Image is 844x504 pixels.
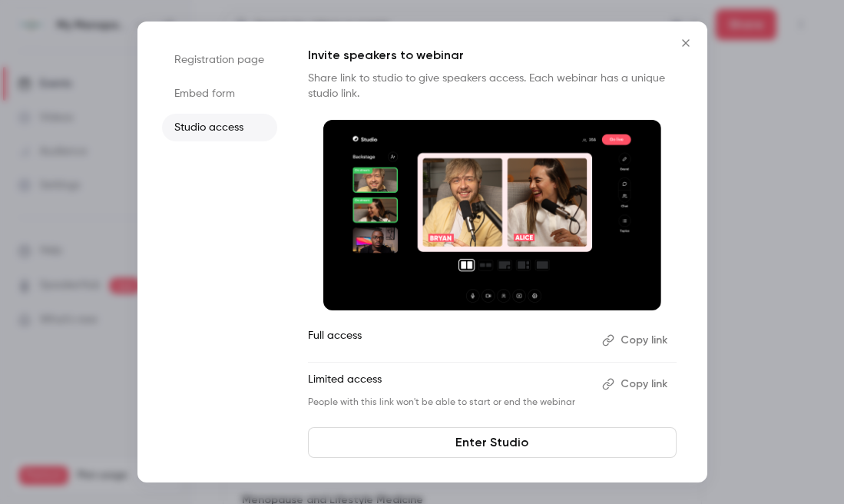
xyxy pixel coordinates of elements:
[162,114,277,141] li: Studio access
[670,28,701,58] button: Close
[308,372,590,396] p: Limited access
[308,396,590,409] p: People with this link won't be able to start or end the webinar
[323,120,661,310] img: Invite speakers to webinar
[596,328,677,353] button: Copy link
[308,46,677,65] p: Invite speakers to webinar
[162,46,277,74] li: Registration page
[162,80,277,108] li: Embed form
[308,328,590,353] p: Full access
[596,372,677,396] button: Copy link
[308,427,677,458] a: Enter Studio
[308,71,677,101] p: Share link to studio to give speakers access. Each webinar has a unique studio link.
